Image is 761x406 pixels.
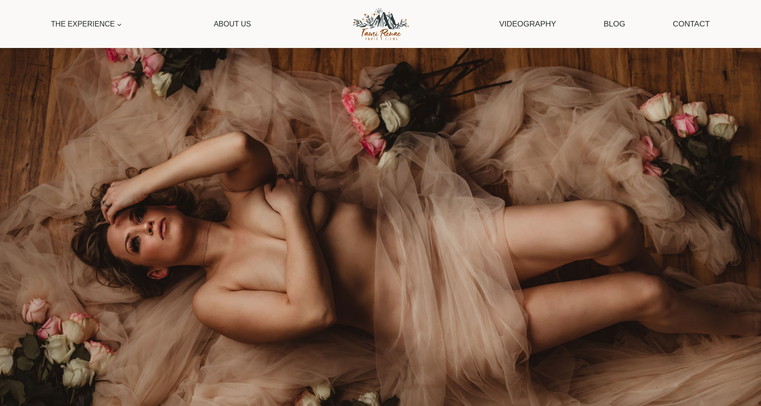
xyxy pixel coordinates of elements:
[495,12,714,36] nav: Secondary
[343,5,418,43] img: Tami Renae Photo & Films Logo
[51,18,122,30] span: The Experience
[47,14,127,34] a: The Experience
[209,14,255,34] a: About Us
[47,14,255,34] nav: Primary
[668,12,714,36] a: Contact
[599,12,630,36] a: Blog
[495,12,561,36] a: Videography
